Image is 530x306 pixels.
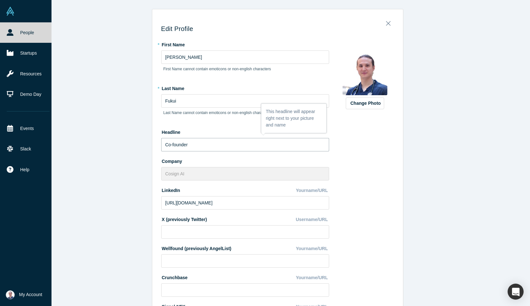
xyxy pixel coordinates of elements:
p: Last Name cannot contain emoticons or non-english characters [163,110,327,116]
label: X (previously Twitter) [161,214,207,223]
button: Close [382,17,395,26]
img: Alchemist Vault Logo [6,7,15,16]
div: Yourname/URL [296,243,329,254]
label: Crunchbase [161,272,188,281]
button: My Account [6,290,42,299]
h3: Edit Profile [161,25,394,33]
div: Username/URL [296,214,329,225]
p: First Name cannot contain emoticons or non-english characters [163,66,327,72]
img: Riya Fukui's Account [6,290,15,299]
label: LinkedIn [161,185,180,194]
span: My Account [19,291,42,298]
button: Change Photo [346,97,384,109]
label: Company [161,156,329,165]
label: Last Name [161,83,329,92]
input: Partner, CEO [161,138,329,151]
img: Profile user default [343,50,387,95]
label: Headline [161,127,329,136]
label: First Name [161,39,329,48]
span: Help [20,166,29,173]
div: Yourname/URL [296,272,329,283]
div: Yourname/URL [296,185,329,196]
div: This headline will appear right next to your picture and name [261,104,326,133]
label: Wellfound (previously AngelList) [161,243,232,252]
